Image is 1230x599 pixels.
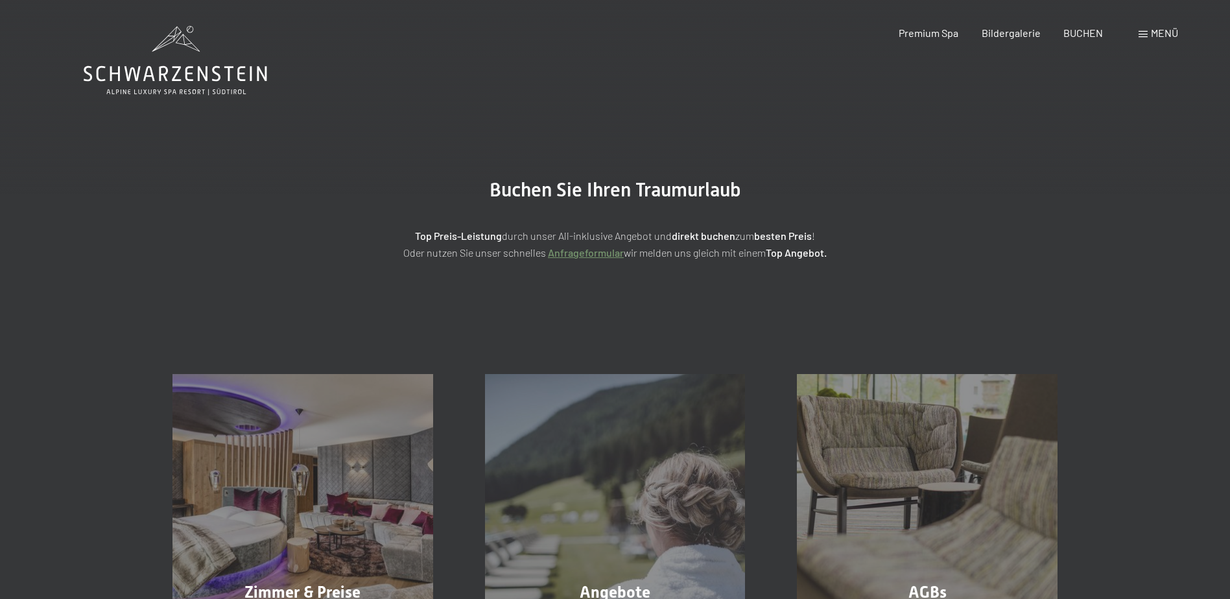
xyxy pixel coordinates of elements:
[415,229,502,242] strong: Top Preis-Leistung
[899,27,958,39] a: Premium Spa
[490,178,741,201] span: Buchen Sie Ihren Traumurlaub
[1151,27,1178,39] span: Menü
[982,27,1041,39] a: Bildergalerie
[766,246,827,259] strong: Top Angebot.
[291,228,940,261] p: durch unser All-inklusive Angebot und zum ! Oder nutzen Sie unser schnelles wir melden uns gleich...
[548,246,624,259] a: Anfrageformular
[754,229,812,242] strong: besten Preis
[1063,27,1103,39] a: BUCHEN
[672,229,735,242] strong: direkt buchen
